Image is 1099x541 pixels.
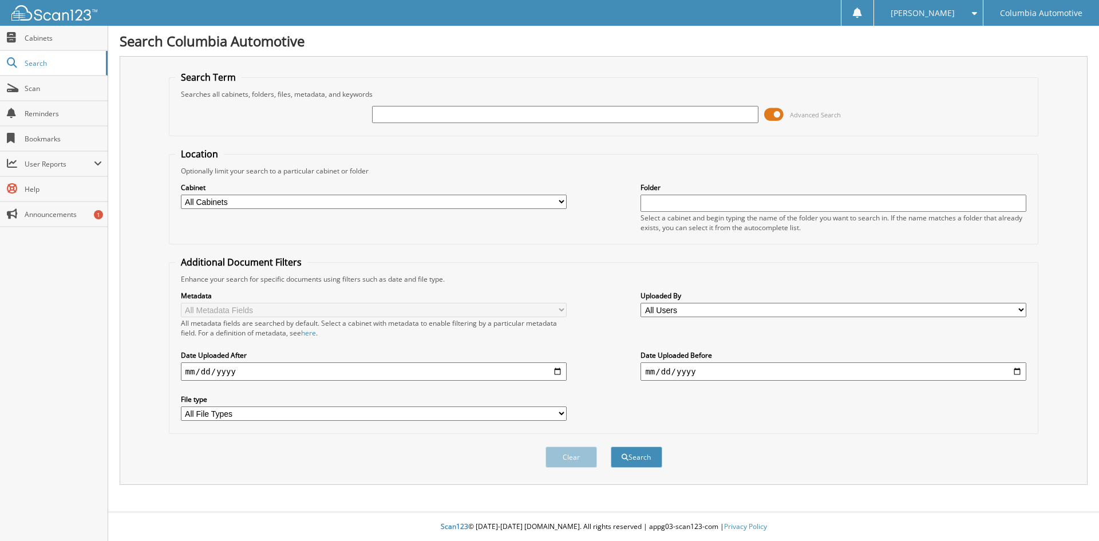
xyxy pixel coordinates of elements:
label: Cabinet [181,183,567,192]
label: Metadata [181,291,567,301]
div: Optionally limit your search to a particular cabinet or folder [175,166,1033,176]
h1: Search Columbia Automotive [120,31,1088,50]
span: Scan [25,84,102,93]
span: Announcements [25,210,102,219]
span: Bookmarks [25,134,102,144]
label: Date Uploaded After [181,350,567,360]
span: [PERSON_NAME] [891,10,955,17]
span: Search [25,58,100,68]
span: Reminders [25,109,102,119]
label: Uploaded By [641,291,1026,301]
span: Advanced Search [790,110,841,119]
legend: Search Term [175,71,242,84]
span: User Reports [25,159,94,169]
a: Privacy Policy [724,522,767,531]
div: © [DATE]-[DATE] [DOMAIN_NAME]. All rights reserved | appg03-scan123-com | [108,513,1099,541]
div: 1 [94,210,103,219]
span: Help [25,184,102,194]
div: Select a cabinet and begin typing the name of the folder you want to search in. If the name match... [641,213,1026,232]
input: end [641,362,1026,381]
span: Cabinets [25,33,102,43]
img: scan123-logo-white.svg [11,5,97,21]
span: Scan123 [441,522,468,531]
button: Clear [545,447,597,468]
div: Searches all cabinets, folders, files, metadata, and keywords [175,89,1033,99]
div: Enhance your search for specific documents using filters such as date and file type. [175,274,1033,284]
label: Folder [641,183,1026,192]
button: Search [611,447,662,468]
label: Date Uploaded Before [641,350,1026,360]
legend: Additional Document Filters [175,256,307,268]
label: File type [181,394,567,404]
input: start [181,362,567,381]
div: All metadata fields are searched by default. Select a cabinet with metadata to enable filtering b... [181,318,567,338]
span: Columbia Automotive [1000,10,1082,17]
legend: Location [175,148,224,160]
a: here [301,328,316,338]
